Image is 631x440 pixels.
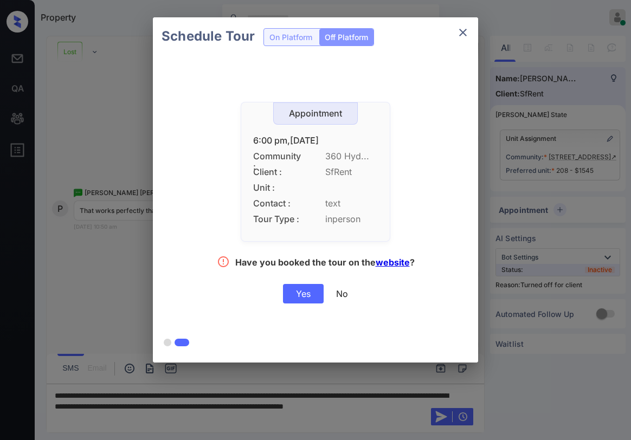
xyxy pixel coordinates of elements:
span: Community : [253,151,302,161]
span: SfRent [325,167,378,177]
span: Unit : [253,183,302,193]
span: text [325,198,378,209]
span: 360 Hyd... [325,151,378,161]
span: Contact : [253,198,302,209]
div: Yes [283,284,324,303]
span: inperson [325,214,378,224]
div: 6:00 pm,[DATE] [253,135,378,146]
div: Have you booked the tour on the ? [235,257,415,270]
h2: Schedule Tour [153,17,263,55]
a: website [376,257,410,268]
div: Appointment [274,108,357,119]
button: close [452,22,474,43]
span: Tour Type : [253,214,302,224]
div: No [336,288,348,299]
span: Client : [253,167,302,177]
